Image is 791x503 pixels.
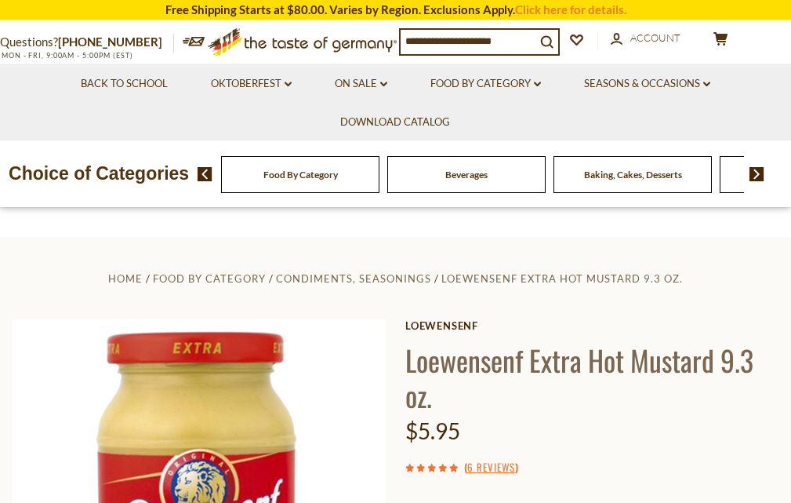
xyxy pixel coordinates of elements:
span: Account [630,31,680,44]
span: ( ) [464,459,518,475]
a: Loewensenf [405,319,779,332]
img: next arrow [749,167,764,181]
a: Baking, Cakes, Desserts [584,169,682,180]
span: $5.95 [405,417,460,444]
a: Condiments, Seasonings [276,272,431,285]
img: previous arrow [198,167,212,181]
a: [PHONE_NUMBER] [58,35,162,49]
a: Click here for details. [515,2,626,16]
a: Oktoberfest [211,75,292,93]
a: 6 Reviews [467,459,515,476]
a: Food By Category [263,169,338,180]
h1: Loewensenf Extra Hot Mustard 9.3 oz. [405,342,779,413]
a: Seasons & Occasions [584,75,710,93]
a: Back to School [81,75,168,93]
a: On Sale [335,75,387,93]
a: Loewensenf Extra Hot Mustard 9.3 oz. [441,272,683,285]
a: Download Catalog [340,114,450,131]
a: Home [108,272,143,285]
a: Food By Category [430,75,541,93]
a: Account [611,30,680,47]
a: Beverages [445,169,488,180]
a: Food By Category [153,272,266,285]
